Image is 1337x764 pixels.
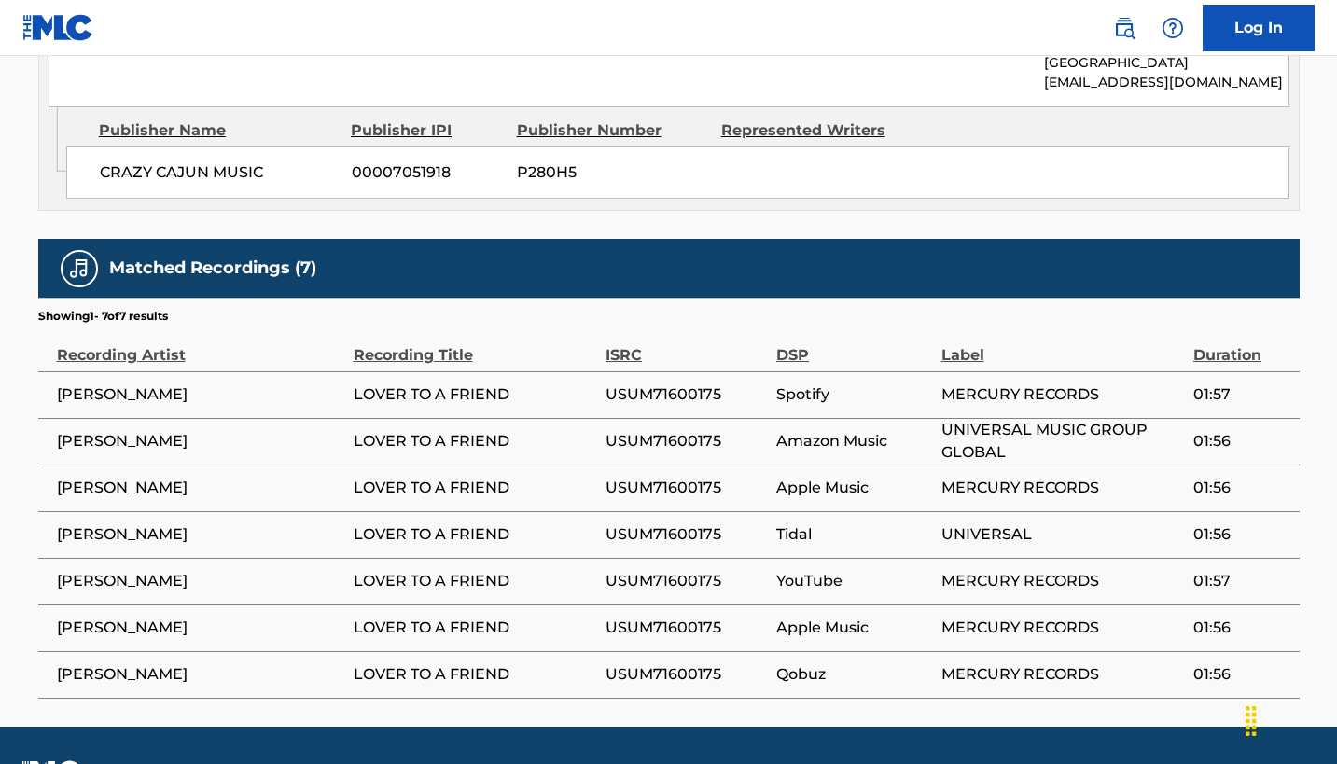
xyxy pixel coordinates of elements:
span: [PERSON_NAME] [57,523,344,546]
a: Log In [1203,5,1315,51]
span: [PERSON_NAME] [57,430,344,452]
span: LOVER TO A FRIEND [354,383,596,406]
span: CRAZY CAJUN MUSIC [100,161,338,184]
span: LOVER TO A FRIEND [354,617,596,639]
span: 01:57 [1193,570,1290,592]
img: Matched Recordings [68,257,91,280]
p: [GEOGRAPHIC_DATA] [1044,53,1288,73]
div: Publisher IPI [351,119,503,142]
span: 01:56 [1193,523,1290,546]
span: YouTube [776,570,931,592]
span: 00007051918 [352,161,503,184]
span: MERCURY RECORDS [941,570,1184,592]
span: Amazon Music [776,430,931,452]
div: Label [941,325,1184,367]
div: Publisher Number [517,119,707,142]
span: LOVER TO A FRIEND [354,663,596,686]
span: USUM71600175 [606,383,767,406]
span: LOVER TO A FRIEND [354,430,596,452]
span: USUM71600175 [606,663,767,686]
span: 01:56 [1193,663,1290,686]
img: help [1162,17,1184,39]
span: MERCURY RECORDS [941,663,1184,686]
h5: Matched Recordings (7) [109,257,316,279]
img: MLC Logo [22,14,94,41]
span: Qobuz [776,663,931,686]
span: [PERSON_NAME] [57,617,344,639]
span: P280H5 [517,161,707,184]
div: Recording Title [354,325,596,367]
div: DSP [776,325,931,367]
p: Showing 1 - 7 of 7 results [38,308,168,325]
span: LOVER TO A FRIEND [354,523,596,546]
span: Tidal [776,523,931,546]
span: MERCURY RECORDS [941,383,1184,406]
div: Duration [1193,325,1290,367]
span: [PERSON_NAME] [57,477,344,499]
div: Recording Artist [57,325,344,367]
span: USUM71600175 [606,570,767,592]
img: search [1113,17,1135,39]
span: USUM71600175 [606,617,767,639]
span: Apple Music [776,617,931,639]
span: 01:56 [1193,617,1290,639]
span: UNIVERSAL [941,523,1184,546]
iframe: Chat Widget [1244,674,1337,764]
div: ISRC [606,325,767,367]
span: USUM71600175 [606,477,767,499]
span: MERCURY RECORDS [941,617,1184,639]
span: MERCURY RECORDS [941,477,1184,499]
span: [PERSON_NAME] [57,663,344,686]
span: 01:57 [1193,383,1290,406]
span: [PERSON_NAME] [57,570,344,592]
span: Spotify [776,383,931,406]
div: Represented Writers [721,119,912,142]
span: 01:56 [1193,430,1290,452]
span: Apple Music [776,477,931,499]
div: Help [1154,9,1191,47]
span: LOVER TO A FRIEND [354,477,596,499]
span: LOVER TO A FRIEND [354,570,596,592]
span: [PERSON_NAME] [57,383,344,406]
p: [EMAIL_ADDRESS][DOMAIN_NAME] [1044,73,1288,92]
span: USUM71600175 [606,523,767,546]
div: Drag [1236,693,1266,749]
span: USUM71600175 [606,430,767,452]
span: UNIVERSAL MUSIC GROUP GLOBAL [941,419,1184,464]
a: Public Search [1106,9,1143,47]
span: 01:56 [1193,477,1290,499]
div: Publisher Name [99,119,337,142]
